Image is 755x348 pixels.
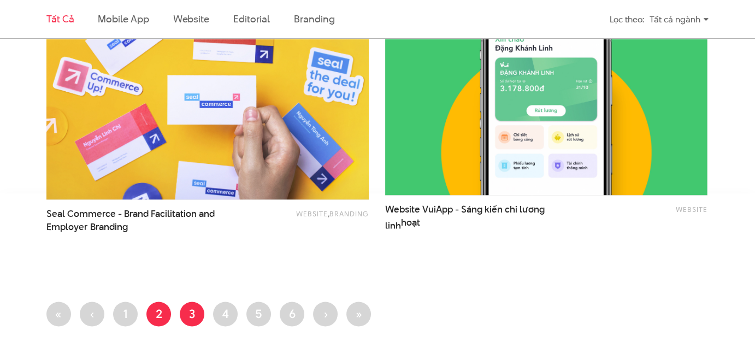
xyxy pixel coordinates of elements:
div: , [240,208,369,227]
a: Website [676,204,707,214]
a: 4 [213,302,238,326]
span: Seal Commerce - Brand Facilitation and [46,208,224,233]
a: 3 [180,302,204,326]
span: › [323,305,328,321]
a: 1 [113,302,138,326]
span: « [55,305,62,321]
a: Editorial [233,12,270,26]
a: Website [296,209,328,219]
a: Mobile app [98,12,149,26]
a: Seal Commerce - Brand Facilitation andEmployer Branding [46,208,224,233]
span: Website VuiApp - Sáng kiến chi lương linh [385,203,563,228]
span: » [355,305,362,321]
span: hoạt [401,216,420,228]
a: Website [173,12,209,26]
div: Tất cả ngành [650,10,709,29]
a: Branding [294,12,334,26]
a: Tất cả [46,12,74,26]
span: ‹ [90,305,95,321]
a: 5 [246,302,271,326]
div: Lọc theo: [610,10,644,29]
span: Employer Branding [46,220,128,233]
a: Website VuiApp - Sáng kiến chi lương linhhoạt [385,203,563,228]
a: 6 [280,302,304,326]
a: Branding [329,209,369,219]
